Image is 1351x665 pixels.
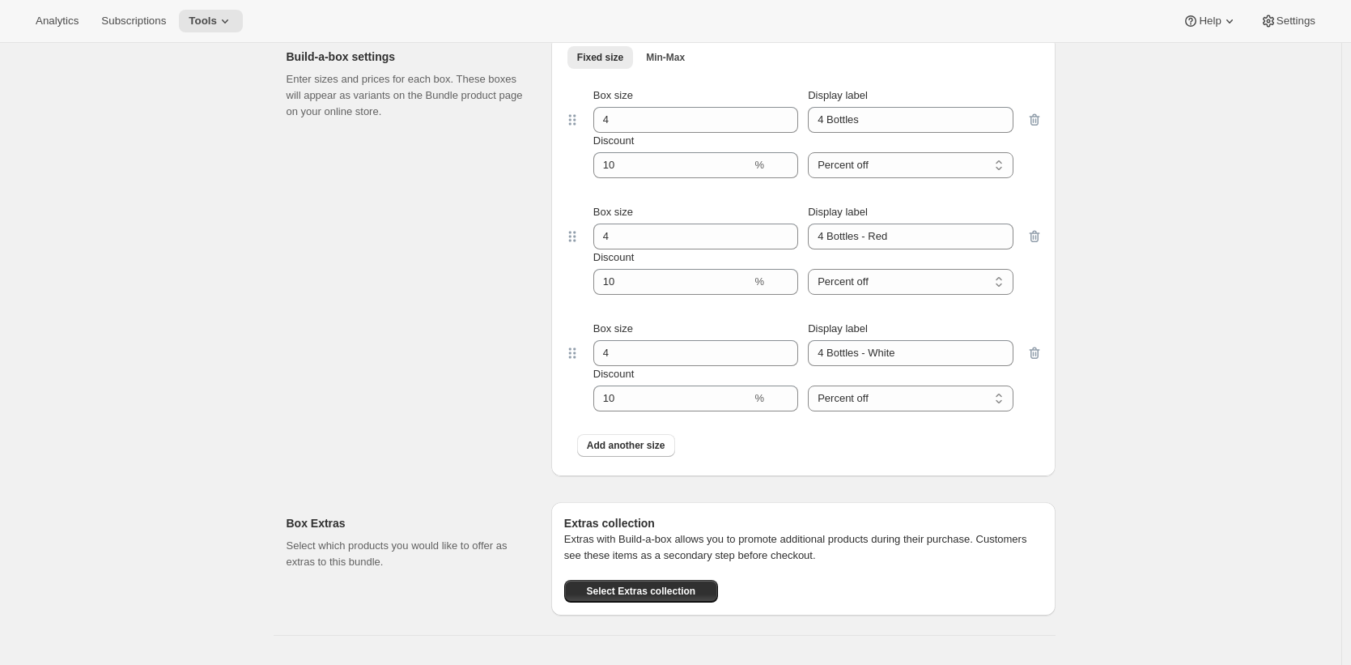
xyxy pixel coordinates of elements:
[179,10,243,32] button: Tools
[808,340,1013,366] input: Display label
[564,531,1043,564] p: Extras with Build-a-box allows you to promote additional products during their purchase. Customer...
[287,515,525,531] h2: Box Extras
[36,15,79,28] span: Analytics
[1277,15,1315,28] span: Settings
[189,15,217,28] span: Tools
[287,538,525,570] p: Select which products you would like to offer as extras to this bundle.
[808,107,1013,133] input: Display label
[808,89,868,101] span: Display label
[1251,10,1325,32] button: Settings
[593,340,774,366] input: Box size
[101,15,166,28] span: Subscriptions
[564,515,1043,531] h6: Extras collection
[808,206,868,218] span: Display label
[593,107,774,133] input: Box size
[587,439,665,452] span: Add another size
[808,224,1013,249] input: Display label
[755,392,765,404] span: %
[593,206,633,218] span: Box size
[26,10,88,32] button: Analytics
[593,251,635,263] span: Discount
[593,322,633,335] span: Box size
[808,322,868,335] span: Display label
[646,51,685,64] span: Min-Max
[287,71,525,120] p: Enter sizes and prices for each box. These boxes will appear as variants on the Bundle product pa...
[586,585,695,598] span: Select Extras collection
[1173,10,1247,32] button: Help
[593,89,633,101] span: Box size
[593,224,774,249] input: Box size
[1199,15,1221,28] span: Help
[593,134,635,147] span: Discount
[564,580,718,603] button: Select Extras collection
[91,10,176,32] button: Subscriptions
[577,51,623,64] span: Fixed size
[593,368,635,380] span: Discount
[755,275,765,288] span: %
[755,159,765,171] span: %
[287,49,525,65] h2: Build-a-box settings
[577,434,675,457] button: Add another size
